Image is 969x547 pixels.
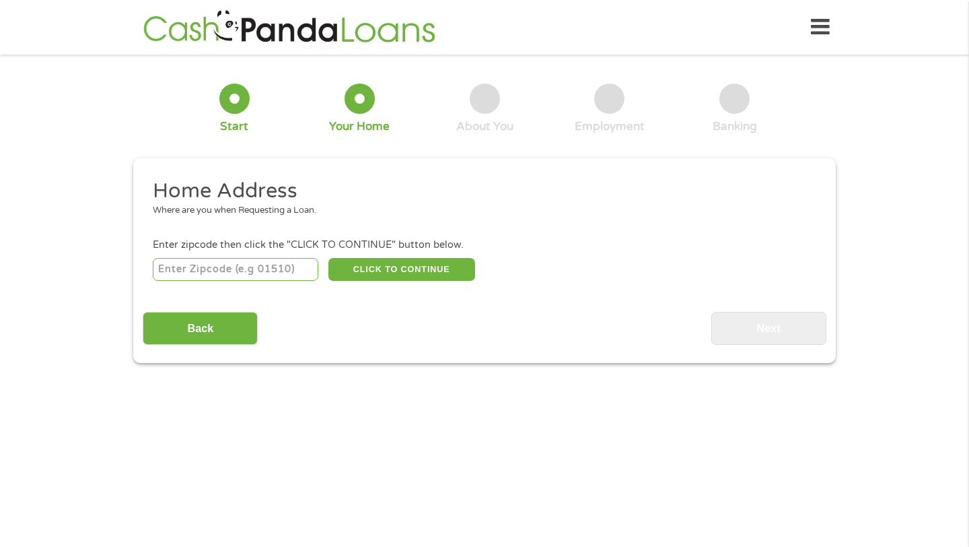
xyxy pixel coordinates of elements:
h2: Home Address [153,178,807,205]
div: Employment [575,119,645,134]
input: Enter Zipcode (e.g 01510) [153,258,319,281]
div: Where are you when Requesting a Loan. [153,204,807,218]
div: Your Home [329,119,390,134]
div: About You [456,119,513,134]
input: Back [143,312,258,345]
div: Banking [713,119,757,134]
button: CLICK TO CONTINUE [328,258,475,281]
div: Enter zipcode then click the "CLICK TO CONTINUE" button below. [153,238,816,253]
div: Start [220,119,248,134]
input: Next [711,312,826,345]
img: GetLoanNow Logo [139,8,439,46]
